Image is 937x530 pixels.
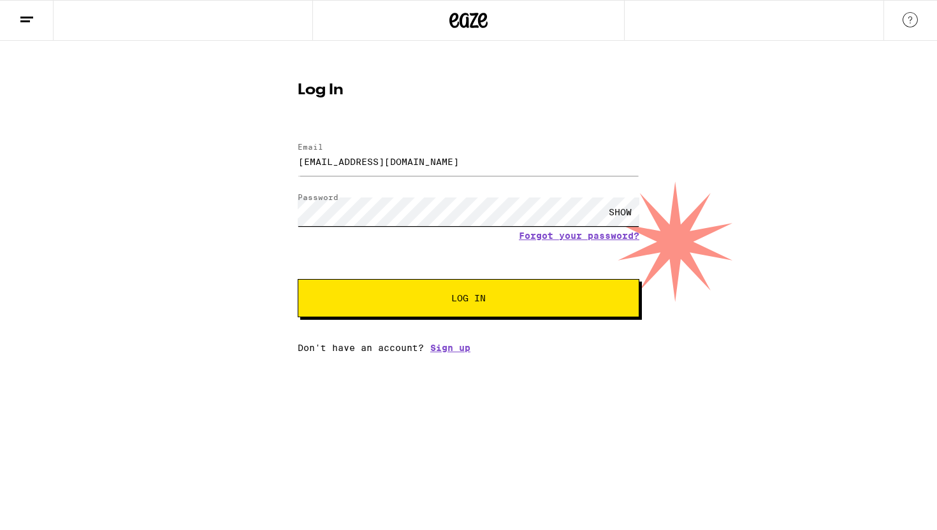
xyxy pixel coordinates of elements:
[298,193,338,201] label: Password
[451,294,486,303] span: Log In
[519,231,639,241] a: Forgot your password?
[298,83,639,98] h1: Log In
[298,343,639,353] div: Don't have an account?
[298,143,323,151] label: Email
[298,147,639,176] input: Email
[298,279,639,317] button: Log In
[430,343,470,353] a: Sign up
[601,197,639,226] div: SHOW
[8,9,92,19] span: Hi. Need any help?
